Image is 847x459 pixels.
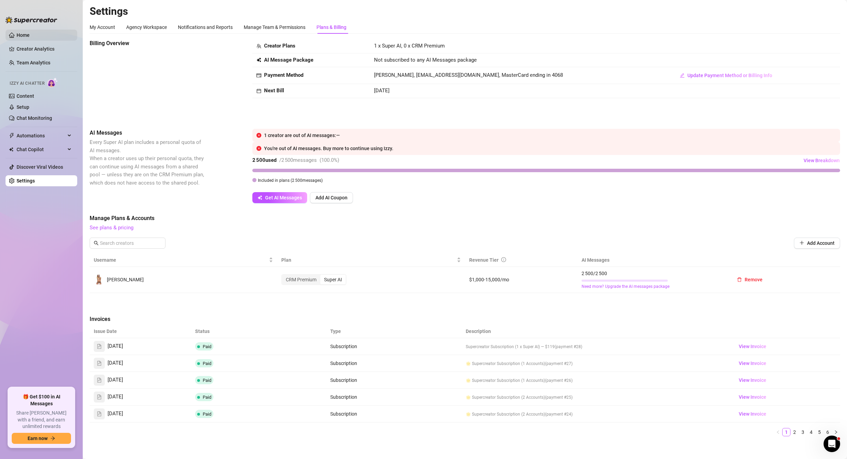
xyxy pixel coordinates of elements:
[203,378,211,383] span: Paid
[545,378,573,383] span: (payment #26)
[203,411,211,417] span: Paid
[279,157,317,163] span: / 2 500 messages
[90,129,205,137] span: AI Messages
[832,428,840,436] button: right
[374,56,477,64] span: Not subscribed to any AI Messages package
[687,73,772,78] span: Update Payment Method or Billing Info
[320,157,339,163] span: ( 100.0 %)
[12,433,71,444] button: Earn nowarrow-right
[178,23,233,31] div: Notifications and Reports
[265,195,302,200] span: Get AI Messages
[256,73,261,78] span: credit-card
[256,44,261,49] span: team
[834,430,838,434] span: right
[739,359,766,367] span: View Invoice
[774,428,782,436] li: Previous Page
[252,157,276,163] strong: 2 500 used
[736,393,769,401] a: View Invoice
[203,361,211,366] span: Paid
[816,428,823,436] a: 5
[737,277,742,282] span: delete
[90,315,205,323] span: Invoices
[17,115,52,121] a: Chat Monitoring
[100,239,156,247] input: Search creators
[815,428,824,436] li: 5
[330,344,357,349] span: Subscription
[310,192,353,203] button: Add AI Coupon
[264,72,303,78] strong: Payment Method
[6,17,57,23] img: logo-BBDzfeDw.svg
[126,23,167,31] div: Agency Workspace
[799,428,807,436] a: 3
[97,395,102,399] span: file-text
[281,256,455,264] span: Plan
[326,325,394,338] th: Type
[739,343,766,350] span: View Invoice
[50,436,55,441] span: arrow-right
[191,325,326,338] th: Status
[824,428,831,436] a: 6
[774,428,782,436] button: left
[783,428,790,436] a: 1
[281,274,346,285] div: segmented control
[97,411,102,416] span: file-text
[17,60,50,65] a: Team Analytics
[803,155,840,166] button: View Breakdown
[790,428,799,436] li: 2
[545,412,573,417] span: (payment #24)
[794,238,840,249] button: Add Account
[90,5,840,18] h2: Settings
[782,428,790,436] li: 1
[582,270,723,277] span: 2 500 / 2 500
[776,430,780,434] span: left
[466,395,545,400] span: 🌟 Supercreator Subscription (2 Accounts)
[97,344,102,349] span: file-text
[330,394,357,400] span: Subscription
[17,144,65,155] span: Chat Copilot
[465,267,578,293] td: $1,000-15,000/mo
[90,253,277,267] th: Username
[12,410,71,430] span: Share [PERSON_NAME] with a friend, and earn unlimited rewards
[264,43,295,49] strong: Creator Plans
[264,145,836,152] div: You're out of AI messages. Buy more to continue using Izzy.
[244,23,305,31] div: Manage Team & Permissions
[674,70,778,81] button: Update Payment Method or Billing Info
[108,359,123,367] span: [DATE]
[330,377,357,383] span: Subscription
[799,240,804,245] span: plus
[256,88,261,93] span: calendar
[466,412,545,417] span: 🌟 Supercreator Subscription (2 Accounts)
[824,428,832,436] li: 6
[799,428,807,436] li: 3
[680,73,685,78] span: edit
[466,344,555,349] span: Supercreator Subscription (1 x Super AI) — $119
[545,361,573,366] span: (payment #27)
[90,139,204,186] span: Every Super AI plan includes a personal quota of AI messages. When a creator uses up their person...
[12,394,71,407] span: 🎁 Get $100 in AI Messages
[17,130,65,141] span: Automations
[94,241,99,246] span: search
[90,325,191,338] th: Issue Date
[264,132,836,139] div: 1 creator are out of AI messages: —
[739,393,766,401] span: View Invoice
[466,361,545,366] span: 🌟 Supercreator Subscription (1 Accounts)
[203,395,211,400] span: Paid
[277,253,465,267] th: Plan
[732,274,768,285] button: Remove
[17,104,29,110] a: Setup
[17,164,63,170] a: Discover Viral Videos
[807,240,835,246] span: Add Account
[9,147,13,152] img: Chat Copilot
[17,32,30,38] a: Home
[824,436,840,452] iframe: Intercom live chat
[264,87,284,94] strong: Next Bill
[330,361,357,366] span: Subscription
[374,43,445,49] span: 1 x Super AI, 0 x CRM Premium
[107,277,144,282] span: [PERSON_NAME]
[10,80,44,87] span: Izzy AI Chatter
[28,436,48,441] span: Earn now
[577,253,727,267] th: AI Messages
[90,214,840,222] span: Manage Plans & Accounts
[252,192,307,203] button: Get AI Messages
[330,411,357,417] span: Subscription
